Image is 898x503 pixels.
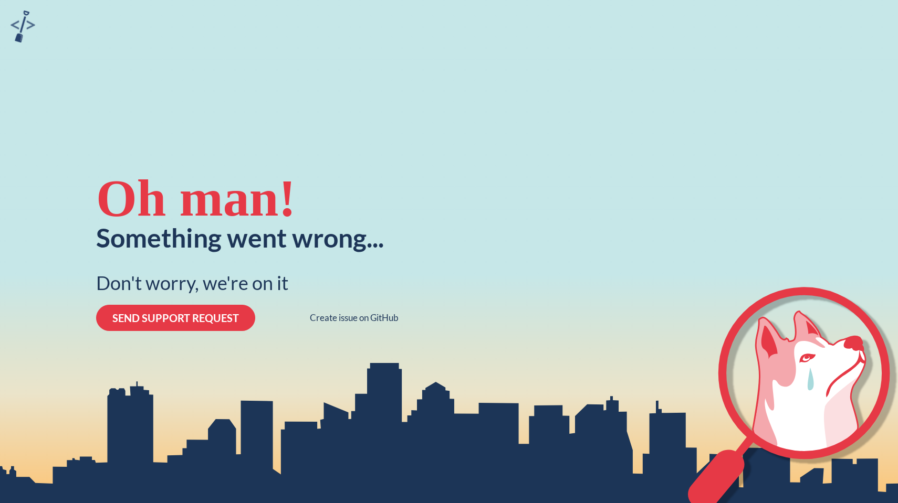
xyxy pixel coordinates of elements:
[11,10,35,42] img: sandbox logo
[310,313,399,323] a: Create issue on GitHub
[96,224,384,251] div: Something went wrong...
[11,10,35,46] a: sandbox logo
[96,305,255,331] button: SEND SUPPORT REQUEST
[688,287,898,503] svg: crying-husky-2
[96,172,296,224] div: Oh man!
[96,272,288,294] div: Don't worry, we're on it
